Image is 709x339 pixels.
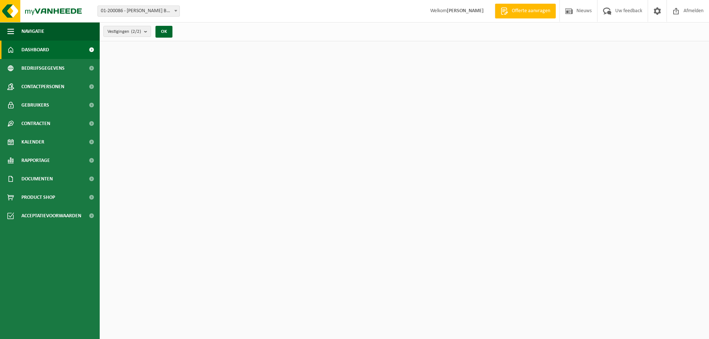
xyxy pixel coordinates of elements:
[495,4,556,18] a: Offerte aanvragen
[447,8,484,14] strong: [PERSON_NAME]
[103,26,151,37] button: Vestigingen(2/2)
[97,6,180,17] span: 01-200086 - DAMMAN BV - TIELT
[510,7,552,15] span: Offerte aanvragen
[21,151,50,170] span: Rapportage
[155,26,172,38] button: OK
[107,26,141,37] span: Vestigingen
[21,170,53,188] span: Documenten
[131,29,141,34] count: (2/2)
[21,133,44,151] span: Kalender
[21,188,55,207] span: Product Shop
[21,59,65,77] span: Bedrijfsgegevens
[21,96,49,114] span: Gebruikers
[21,41,49,59] span: Dashboard
[21,22,44,41] span: Navigatie
[21,114,50,133] span: Contracten
[21,77,64,96] span: Contactpersonen
[21,207,81,225] span: Acceptatievoorwaarden
[98,6,179,16] span: 01-200086 - DAMMAN BV - TIELT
